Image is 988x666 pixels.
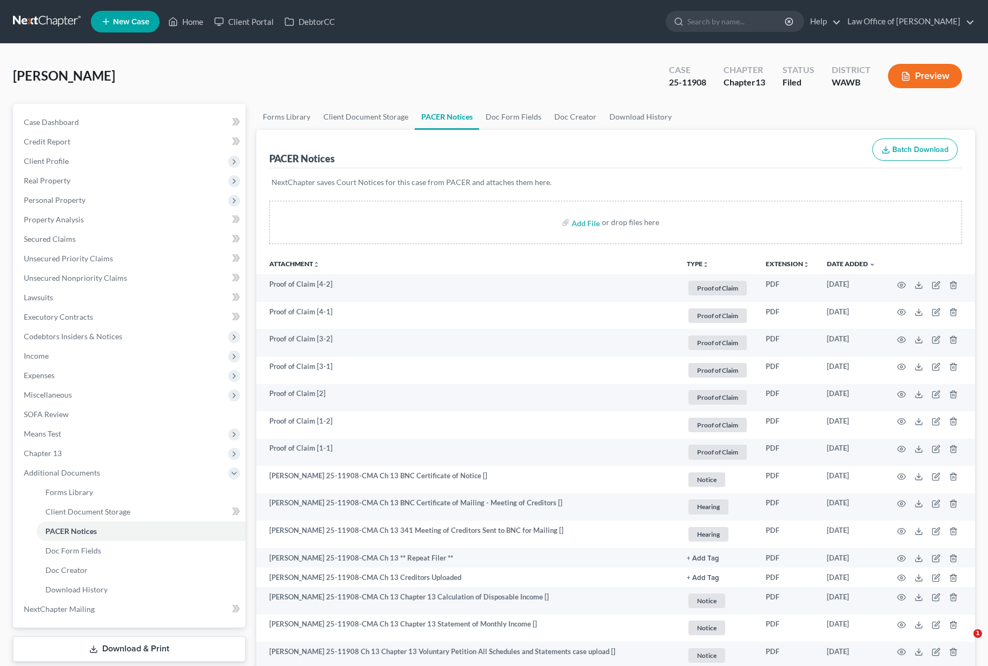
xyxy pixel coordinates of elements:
[24,273,127,282] span: Unsecured Nonpriority Claims
[818,548,884,568] td: [DATE]
[256,274,678,302] td: Proof of Claim [4-2]
[757,615,818,642] td: PDF
[669,64,706,76] div: Case
[24,371,55,380] span: Expenses
[688,499,728,514] span: Hearing
[45,546,101,555] span: Doc Form Fields
[24,117,79,127] span: Case Dashboard
[45,487,93,497] span: Forms Library
[688,390,747,405] span: Proof of Claim
[803,261,810,268] i: unfold_more
[24,156,69,166] span: Client Profile
[602,217,659,228] div: or drop files here
[757,439,818,466] td: PDF
[832,76,871,89] div: WAWB
[687,572,748,583] a: + Add Tag
[687,553,748,563] a: + Add Tag
[687,443,748,461] a: Proof of Claim
[163,12,209,31] a: Home
[37,561,246,580] a: Doc Creator
[37,502,246,522] a: Client Document Storage
[24,234,76,243] span: Secured Claims
[113,18,149,26] span: New Case
[24,254,113,263] span: Unsecured Priority Claims
[269,152,335,165] div: PACER Notices
[24,604,95,614] span: NextChapter Mailing
[688,648,725,663] span: Notice
[313,261,320,268] i: unfold_more
[15,268,246,288] a: Unsecured Nonpriority Claims
[256,493,678,521] td: [PERSON_NAME] 25-11908-CMA Ch 13 BNC Certificate of Mailing - Meeting of Creditors []
[951,629,977,655] iframe: Intercom live chat
[818,357,884,384] td: [DATE]
[317,104,415,130] a: Client Document Storage
[256,587,678,615] td: [PERSON_NAME] 25-11908-CMA Ch 13 Chapter 13 Calculation of Disposable Income []
[757,357,818,384] td: PDF
[687,388,748,406] a: Proof of Claim
[256,568,678,587] td: [PERSON_NAME] 25-11908-CMA Ch 13 Creditors Uploaded
[688,527,728,542] span: Hearing
[687,575,719,582] button: + Add Tag
[755,77,765,87] span: 13
[892,145,949,154] span: Batch Download
[687,592,748,610] a: Notice
[24,332,122,341] span: Codebtors Insiders & Notices
[766,260,810,268] a: Extensionunfold_more
[783,76,814,89] div: Filed
[688,308,747,323] span: Proof of Claim
[757,302,818,329] td: PDF
[15,405,246,424] a: SOFA Review
[688,281,747,295] span: Proof of Claim
[37,522,246,541] a: PACER Notices
[818,466,884,493] td: [DATE]
[687,471,748,489] a: Notice
[24,137,70,146] span: Credit Report
[688,335,747,350] span: Proof of Claim
[687,307,748,325] a: Proof of Claim
[757,568,818,587] td: PDF
[724,64,765,76] div: Chapter
[256,329,678,357] td: Proof of Claim [3-2]
[687,261,709,268] button: TYPEunfold_more
[15,599,246,619] a: NextChapter Mailing
[702,261,709,268] i: unfold_more
[757,548,818,568] td: PDF
[24,176,70,185] span: Real Property
[688,445,747,459] span: Proof of Claim
[818,587,884,615] td: [DATE]
[872,139,958,161] button: Batch Download
[757,411,818,439] td: PDF
[15,210,246,229] a: Property Analysis
[45,585,108,594] span: Download History
[827,260,876,268] a: Date Added expand_more
[24,429,61,438] span: Means Test
[805,12,841,31] a: Help
[24,215,84,224] span: Property Analysis
[687,525,748,543] a: Hearing
[24,390,72,399] span: Miscellaneous
[37,483,246,502] a: Forms Library
[24,468,100,477] span: Additional Documents
[256,411,678,439] td: Proof of Claim [1-2]
[45,507,130,516] span: Client Document Storage
[832,64,871,76] div: District
[24,449,62,458] span: Chapter 13
[842,12,974,31] a: Law Office of [PERSON_NAME]
[818,329,884,357] td: [DATE]
[757,466,818,493] td: PDF
[687,498,748,516] a: Hearing
[24,293,53,302] span: Lawsuits
[13,636,246,662] a: Download & Print
[37,580,246,599] a: Download History
[688,621,725,635] span: Notice
[757,329,818,357] td: PDF
[15,249,246,268] a: Unsecured Priority Claims
[687,11,786,31] input: Search by name...
[757,587,818,615] td: PDF
[757,274,818,302] td: PDF
[818,411,884,439] td: [DATE]
[818,568,884,587] td: [DATE]
[973,629,982,638] span: 1
[687,647,748,664] a: Notice
[24,351,49,360] span: Income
